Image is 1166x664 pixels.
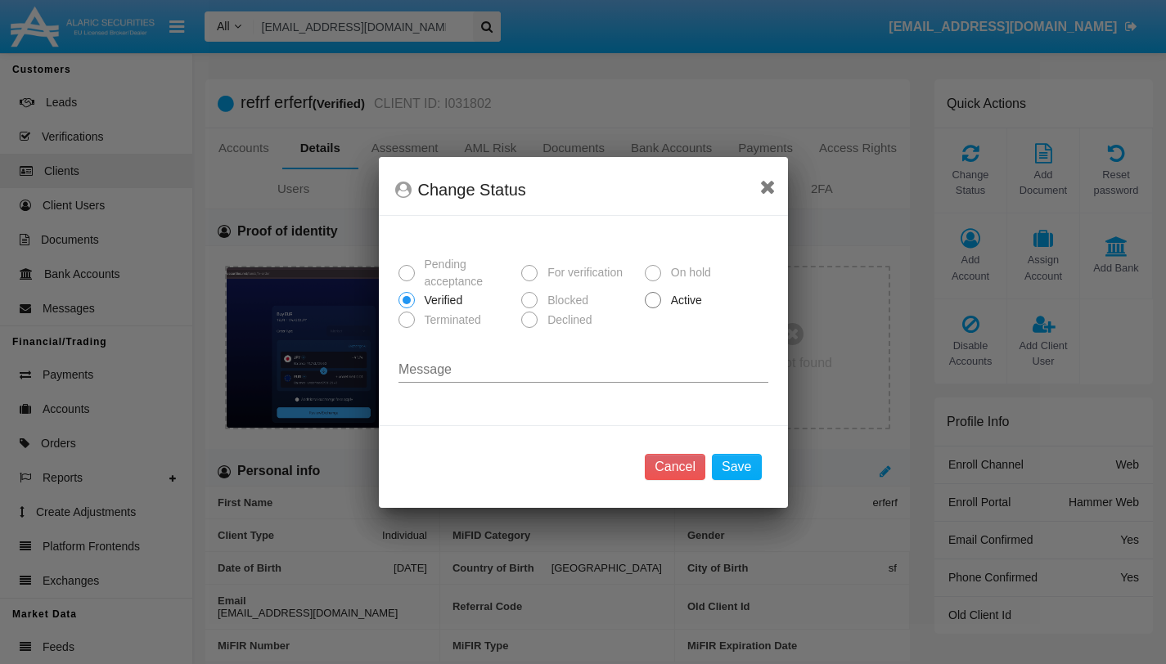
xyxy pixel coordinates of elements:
[645,454,705,480] button: Cancel
[415,292,467,309] span: Verified
[538,292,592,309] span: Blocked
[415,256,515,290] span: Pending acceptance
[712,454,761,480] button: Save
[395,177,772,203] div: Change Status
[415,312,485,329] span: Terminated
[661,264,715,281] span: On hold
[661,292,706,309] span: Active
[538,264,627,281] span: For verification
[538,312,596,329] span: Declined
